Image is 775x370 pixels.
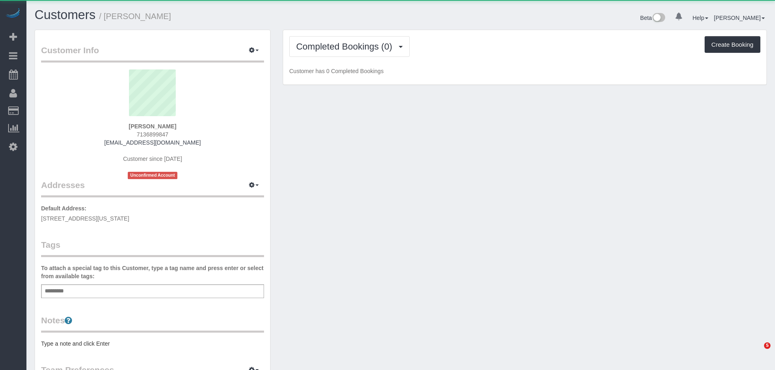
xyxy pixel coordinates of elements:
[705,36,760,53] button: Create Booking
[129,123,176,130] strong: [PERSON_NAME]
[35,8,96,22] a: Customers
[41,239,264,257] legend: Tags
[41,264,264,280] label: To attach a special tag to this Customer, type a tag name and press enter or select from availabl...
[289,36,410,57] button: Completed Bookings (0)
[99,12,171,21] small: / [PERSON_NAME]
[41,44,264,63] legend: Customer Info
[41,215,129,222] span: [STREET_ADDRESS][US_STATE]
[41,340,264,348] pre: Type a note and click Enter
[41,204,87,212] label: Default Address:
[692,15,708,21] a: Help
[104,139,201,146] a: [EMAIL_ADDRESS][DOMAIN_NAME]
[747,342,767,362] iframe: Intercom live chat
[296,41,396,52] span: Completed Bookings (0)
[5,8,21,19] img: Automaid Logo
[640,15,666,21] a: Beta
[128,172,177,179] span: Unconfirmed Account
[123,156,182,162] span: Customer since [DATE]
[714,15,765,21] a: [PERSON_NAME]
[41,314,264,333] legend: Notes
[652,13,665,24] img: New interface
[289,67,760,75] p: Customer has 0 Completed Bookings
[137,131,168,138] span: 7136899847
[764,342,771,349] span: 5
